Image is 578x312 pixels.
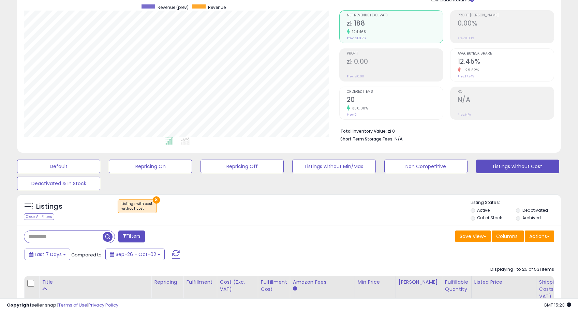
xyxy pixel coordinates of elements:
span: Ordered Items [347,90,443,94]
button: Save View [455,231,491,242]
label: Archived [522,215,541,221]
span: Avg. Buybox Share [458,52,554,56]
button: × [153,196,160,204]
small: 300.00% [350,106,368,111]
h2: zł 188 [347,19,443,29]
h2: N/A [458,96,554,105]
span: Profit [347,52,443,56]
span: Columns [496,233,518,240]
strong: Copyright [7,302,32,308]
button: Listings without Min/Max [292,160,375,173]
span: Revenue (prev) [158,4,189,10]
button: Default [17,160,100,173]
span: Listings with cost : [121,201,153,211]
span: Revenue [208,4,226,10]
span: Profit [PERSON_NAME] [458,14,554,17]
button: Repricing On [109,160,192,173]
div: Amazon Fees [293,279,352,286]
h2: 20 [347,96,443,105]
div: Displaying 1 to 25 of 531 items [490,266,554,273]
small: Prev: zł 83.76 [347,36,366,40]
label: Deactivated [522,207,548,213]
h5: Listings [36,202,62,211]
span: N/A [395,136,403,142]
span: Net Revenue (Exc. VAT) [347,14,443,17]
button: Sep-26 - Oct-02 [105,249,165,260]
div: seller snap | | [7,302,118,309]
div: Fulfillable Quantity [445,279,469,293]
div: Clear All Filters [24,213,54,220]
label: Out of Stock [477,215,502,221]
div: [PERSON_NAME] [399,279,439,286]
small: Prev: 17.74% [458,74,474,78]
span: Last 7 Days [35,251,62,258]
button: Non Competitive [384,160,468,173]
small: Prev: 5 [347,113,356,117]
small: 124.46% [350,29,367,34]
small: -29.82% [461,68,479,73]
li: zł 0 [340,127,549,135]
button: Repricing Off [201,160,284,173]
h2: 12.45% [458,58,554,67]
div: Cost (Exc. VAT) [220,279,255,293]
div: Min Price [358,279,393,286]
div: Title [42,279,148,286]
button: Listings without Cost [476,160,559,173]
button: Deactivated & In Stock [17,177,100,190]
div: Listed Price [474,279,533,286]
button: Filters [118,231,145,242]
div: without cost [121,206,153,211]
small: Prev: N/A [458,113,471,117]
div: Repricing [154,279,180,286]
span: ROI [458,90,554,94]
a: Terms of Use [58,302,87,308]
h2: zł 0.00 [347,58,443,67]
b: Short Term Storage Fees: [340,136,394,142]
span: 2025-10-10 15:23 GMT [544,302,571,308]
label: Active [477,207,490,213]
span: Compared to: [71,252,103,258]
span: Sep-26 - Oct-02 [116,251,156,258]
small: Amazon Fees. [293,286,297,292]
a: Privacy Policy [88,302,118,308]
small: Prev: 0.00% [458,36,474,40]
div: Shipping Costs (Exc. VAT) [539,279,574,300]
p: Listing States: [471,199,561,206]
div: Fulfillment Cost [261,279,287,293]
button: Columns [492,231,524,242]
button: Actions [525,231,554,242]
b: Total Inventory Value: [340,128,387,134]
h2: 0.00% [458,19,554,29]
div: Fulfillment [186,279,214,286]
button: Last 7 Days [25,249,70,260]
small: Prev: zł 0.00 [347,74,365,78]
